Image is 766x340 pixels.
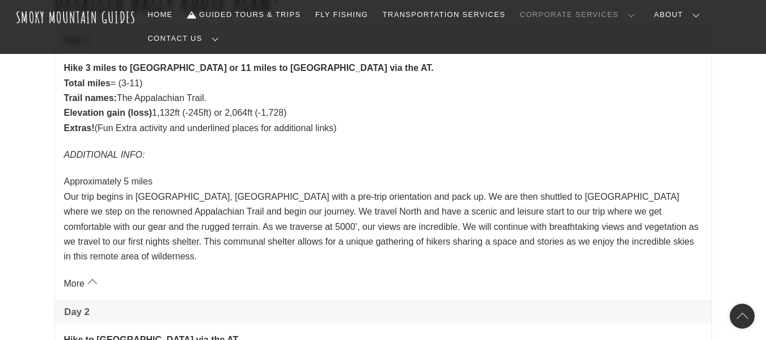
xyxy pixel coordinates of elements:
[64,279,96,288] a: More
[183,3,305,27] a: Guided Tours & Trips
[64,174,702,264] p: Approximately 5 miles Our trip begins in [GEOGRAPHIC_DATA], [GEOGRAPHIC_DATA] with a pre-trip ori...
[64,108,153,117] strong: Elevation gain (loss)
[64,61,702,136] p: = (3-11) The Appalachian Trail. 1,132ft (-245ft) or 2,064ft (-1,728) (Fun Extra activity and unde...
[64,93,117,103] strong: Trail names:
[650,3,709,27] a: About
[378,3,510,27] a: Transportation Services
[64,150,145,159] em: ADDITIONAL INFO:
[143,3,177,27] a: Home
[311,3,373,27] a: Fly Fishing
[64,305,701,319] span: Day 2
[64,78,111,88] strong: Total miles
[143,27,228,51] a: Contact Us
[515,3,644,27] a: Corporate Services
[64,123,95,133] strong: Extras!
[55,301,712,324] a: Day 2
[16,8,136,27] a: Smoky Mountain Guides
[64,63,434,73] strong: Hike 3 miles to [GEOGRAPHIC_DATA] or 11 miles to [GEOGRAPHIC_DATA] via the AT.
